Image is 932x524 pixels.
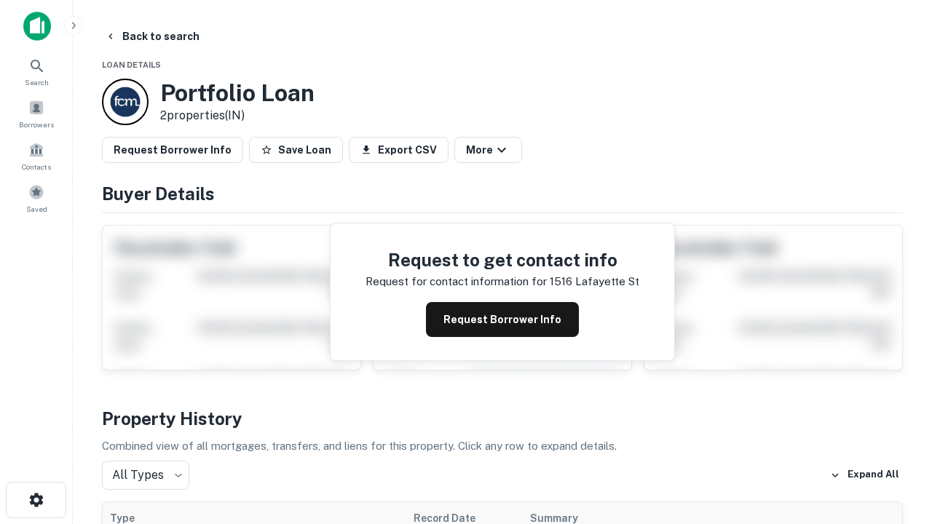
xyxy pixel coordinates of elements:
p: 1516 lafayette st [550,273,639,290]
h4: Request to get contact info [366,247,639,273]
a: Saved [4,178,68,218]
p: Combined view of all mortgages, transfers, and liens for this property. Click any row to expand d... [102,437,903,455]
a: Contacts [4,136,68,175]
p: Request for contact information for [366,273,547,290]
span: Contacts [22,161,51,172]
span: Loan Details [102,60,161,69]
h4: Property History [102,405,903,432]
a: Borrowers [4,94,68,133]
p: 2 properties (IN) [160,107,315,124]
span: Borrowers [19,119,54,130]
a: Search [4,52,68,91]
iframe: Chat Widget [859,361,932,431]
button: Expand All [826,464,903,486]
img: capitalize-icon.png [23,12,51,41]
button: More [454,137,522,163]
span: Search [25,76,49,88]
h4: Buyer Details [102,180,903,207]
button: Save Loan [249,137,343,163]
h3: Portfolio Loan [160,79,315,107]
button: Export CSV [349,137,449,163]
span: Saved [26,203,47,215]
button: Request Borrower Info [102,137,243,163]
div: All Types [102,461,189,490]
button: Back to search [99,23,205,49]
button: Request Borrower Info [426,302,579,337]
